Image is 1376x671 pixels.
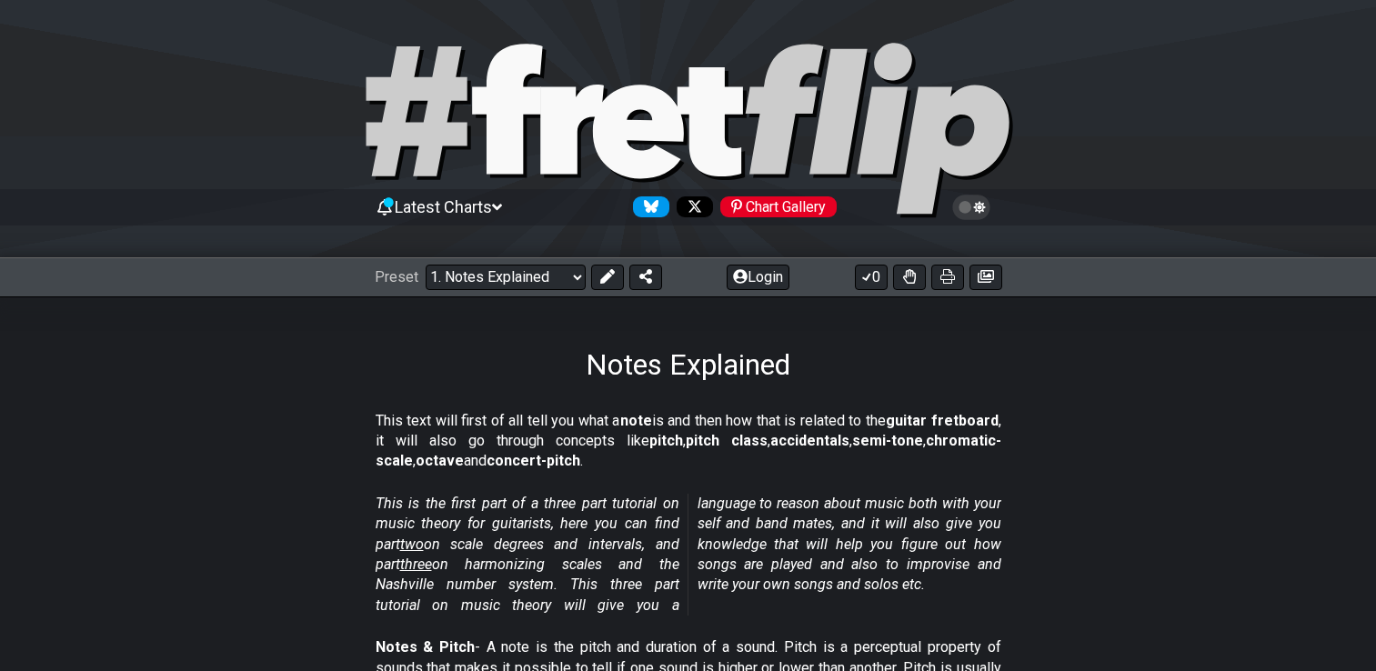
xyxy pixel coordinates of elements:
span: Toggle light / dark theme [961,199,982,215]
button: 0 [855,265,888,290]
strong: accidentals [770,432,849,449]
button: Share Preset [629,265,662,290]
button: Create image [969,265,1002,290]
a: #fretflip at Pinterest [713,196,837,217]
strong: Notes & Pitch [376,638,475,656]
button: Login [727,265,789,290]
span: three [400,556,432,573]
strong: concert-pitch [487,452,580,469]
div: Chart Gallery [720,196,837,217]
strong: pitch class [686,432,768,449]
strong: guitar fretboard [886,412,999,429]
span: Latest Charts [395,197,492,216]
button: Print [931,265,964,290]
a: Follow #fretflip at Bluesky [626,196,669,217]
strong: note [620,412,652,429]
span: two [400,536,424,553]
em: This is the first part of a three part tutorial on music theory for guitarists, here you can find... [376,495,1001,614]
button: Toggle Dexterity for all fretkits [893,265,926,290]
span: Preset [375,268,418,285]
button: Edit Preset [591,265,624,290]
p: This text will first of all tell you what a is and then how that is related to the , it will also... [376,411,1001,472]
select: Preset [426,265,586,290]
strong: pitch [649,432,683,449]
strong: octave [416,452,464,469]
a: Follow #fretflip at X [669,196,713,217]
h1: Notes Explained [586,347,790,382]
strong: semi-tone [852,432,923,449]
